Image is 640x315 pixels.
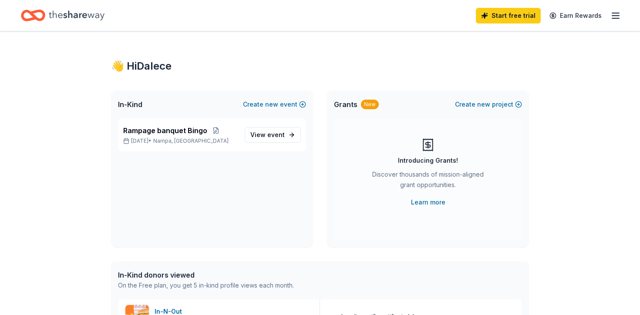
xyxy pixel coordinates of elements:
[267,131,285,138] span: event
[118,99,142,110] span: In-Kind
[369,169,487,194] div: Discover thousands of mission-aligned grant opportunities.
[118,270,294,280] div: In-Kind donors viewed
[477,99,490,110] span: new
[455,99,522,110] button: Createnewproject
[398,155,458,166] div: Introducing Grants!
[245,127,301,143] a: View event
[361,100,379,109] div: New
[123,125,207,136] span: Rampage banquet Bingo
[334,99,357,110] span: Grants
[476,8,541,23] a: Start free trial
[265,99,278,110] span: new
[111,59,529,73] div: 👋 Hi Dalece
[544,8,607,23] a: Earn Rewards
[21,5,104,26] a: Home
[250,130,285,140] span: View
[123,137,238,144] p: [DATE] •
[118,280,294,291] div: On the Free plan, you get 5 in-kind profile views each month.
[411,197,445,208] a: Learn more
[243,99,306,110] button: Createnewevent
[153,137,229,144] span: Nampa, [GEOGRAPHIC_DATA]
